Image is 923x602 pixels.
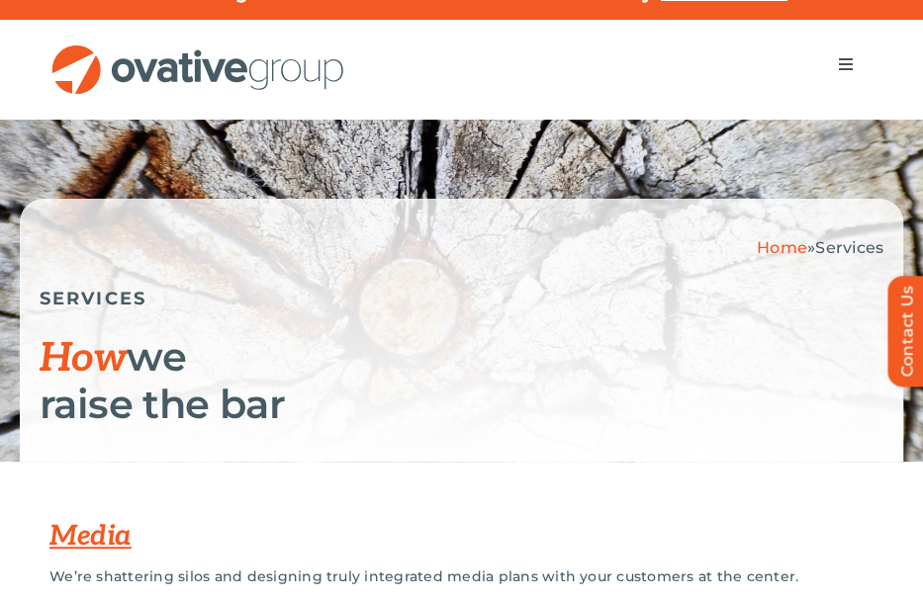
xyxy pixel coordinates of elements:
[757,238,883,257] span: »
[40,288,883,309] h5: SERVICES
[815,238,883,257] span: Services
[40,335,127,383] span: How
[757,238,807,257] a: Home
[49,567,844,585] p: We’re shattering silos and designing truly integrated media plans with your customers at the center.
[49,520,132,553] a: Media
[818,44,874,84] nav: Menu
[40,334,883,427] h1: we raise the bar
[49,43,346,61] a: OG_Full_horizontal_RGB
